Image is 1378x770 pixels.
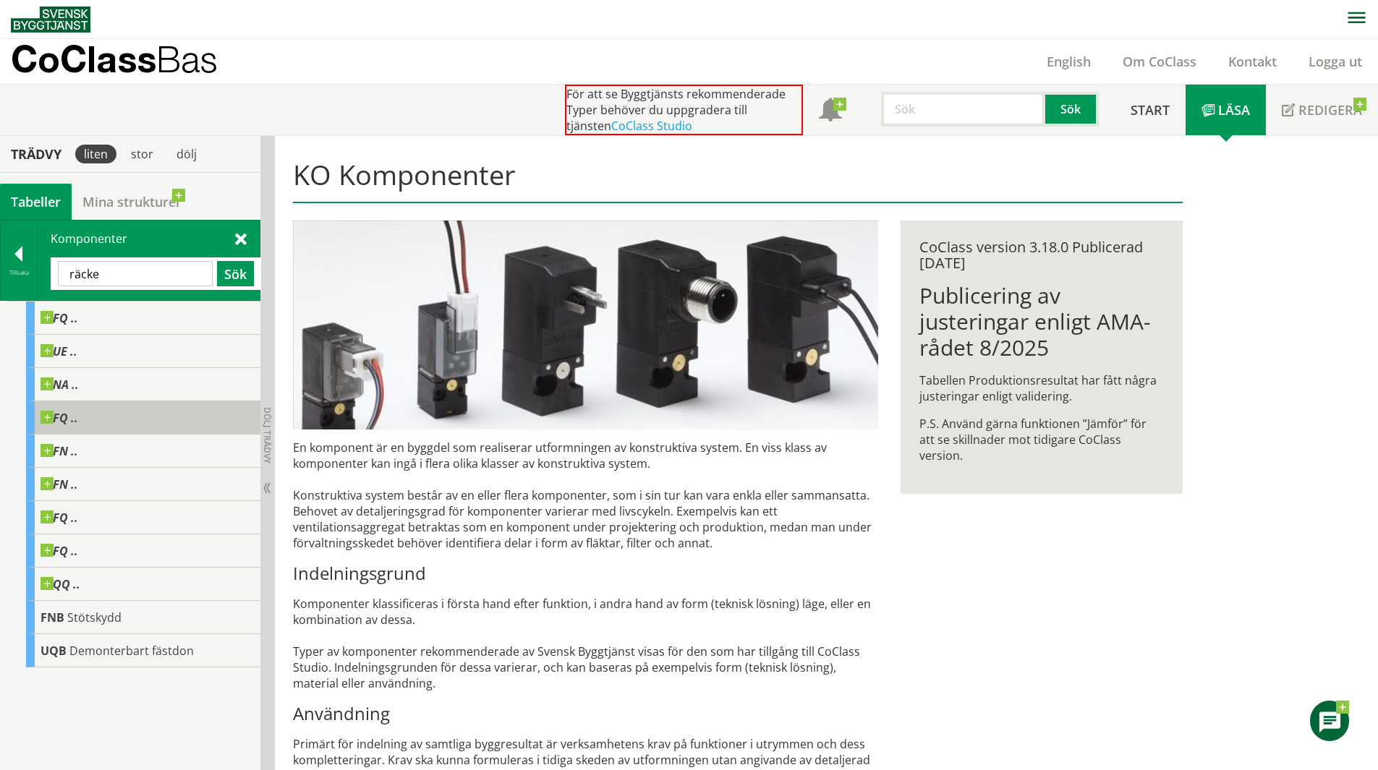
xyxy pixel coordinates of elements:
span: QQ .. [41,577,80,591]
p: CoClass [11,51,218,67]
h3: Användning [293,703,878,724]
span: Stäng sök [235,231,247,246]
a: Redigera [1266,85,1378,135]
span: FQ .. [41,411,78,425]
span: Redigera [1298,101,1362,119]
p: P.S. Använd gärna funktionen ”Jämför” för att se skillnader mot tidigare CoClass version. [919,416,1163,463]
div: Gå till informationssidan för CoClass Studio [26,435,260,468]
a: Kontakt [1212,53,1293,70]
div: Komponenter [38,221,260,300]
div: liten [75,145,116,163]
a: Logga ut [1293,53,1378,70]
span: Demonterbart fästdon [69,643,194,659]
a: Läsa [1186,85,1266,135]
button: Sök [1045,92,1099,127]
span: FQ .. [41,311,78,325]
span: Bas [156,38,218,80]
span: FNB [41,609,64,625]
a: CoClassBas [11,39,249,84]
span: Stötskydd [67,609,122,625]
button: Sök [217,261,254,286]
div: Gå till informationssidan för CoClass Studio [26,568,260,601]
div: Gå till informationssidan för CoClass Studio [26,634,260,667]
span: FN .. [41,444,78,458]
a: Mina strukturer [72,184,192,220]
div: Gå till informationssidan för CoClass Studio [26,601,260,634]
h1: KO Komponenter [293,158,1182,203]
span: NA .. [41,377,79,392]
div: Gå till informationssidan för CoClass Studio [26,468,260,501]
span: FQ .. [41,544,78,558]
p: Tabellen Produktionsresultat har fått några justeringar enligt validering. [919,372,1163,404]
div: stor [122,145,162,163]
div: Gå till informationssidan för CoClass Studio [26,501,260,534]
input: Sök [58,261,213,286]
span: Start [1131,101,1170,119]
div: Gå till informationssidan för CoClass Studio [26,401,260,435]
span: Notifikationer [819,100,842,123]
h1: Publicering av justeringar enligt AMA-rådet 8/2025 [919,283,1163,361]
div: Gå till informationssidan för CoClass Studio [26,534,260,568]
div: Trädvy [3,146,69,162]
span: Läsa [1218,101,1250,119]
input: Sök [881,92,1045,127]
img: pilotventiler.jpg [293,221,878,429]
div: dölj [168,145,205,163]
div: För att se Byggtjänsts rekommenderade Typer behöver du uppgradera till tjänsten [565,85,803,135]
a: Start [1115,85,1186,135]
div: Gå till informationssidan för CoClass Studio [26,335,260,368]
span: UE .. [41,344,77,359]
span: Dölj trädvy [261,407,273,463]
h3: Indelningsgrund [293,562,878,584]
a: Om CoClass [1107,53,1212,70]
div: CoClass version 3.18.0 Publicerad [DATE] [919,239,1163,271]
div: Gå till informationssidan för CoClass Studio [26,301,260,335]
img: Svensk Byggtjänst [11,7,90,33]
span: FN .. [41,477,78,492]
a: English [1031,53,1107,70]
div: Tillbaka [1,267,37,278]
a: CoClass Studio [611,118,692,134]
span: FQ .. [41,510,78,525]
span: UQB [41,643,67,659]
div: Gå till informationssidan för CoClass Studio [26,368,260,401]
